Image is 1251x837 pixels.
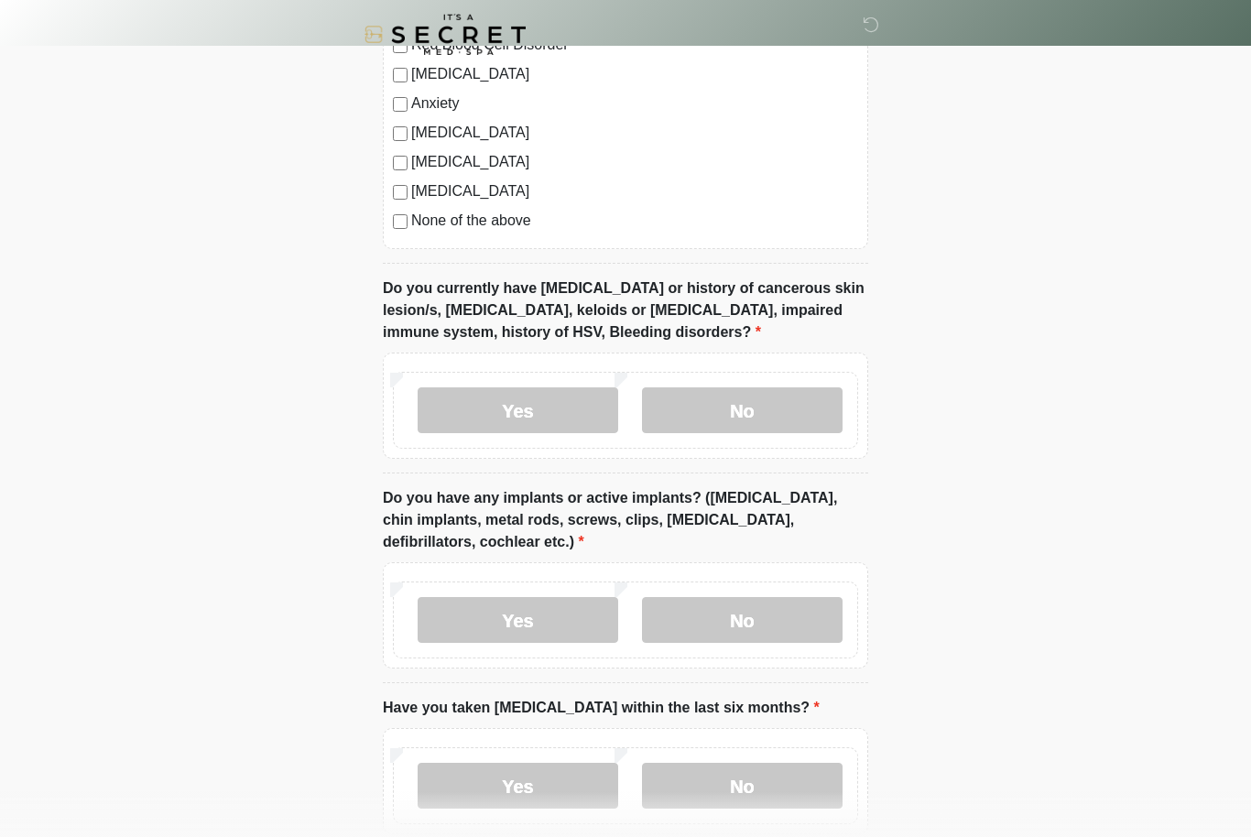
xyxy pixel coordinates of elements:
label: [MEDICAL_DATA] [411,180,858,202]
label: [MEDICAL_DATA] [411,151,858,173]
input: [MEDICAL_DATA] [393,126,408,141]
label: Yes [418,387,618,433]
input: None of the above [393,214,408,229]
label: Yes [418,763,618,809]
label: No [642,763,843,809]
input: [MEDICAL_DATA] [393,156,408,170]
label: No [642,597,843,643]
input: [MEDICAL_DATA] [393,68,408,82]
label: Anxiety [411,92,858,114]
label: No [642,387,843,433]
label: [MEDICAL_DATA] [411,122,858,144]
input: Anxiety [393,97,408,112]
label: [MEDICAL_DATA] [411,63,858,85]
label: Do you currently have [MEDICAL_DATA] or history of cancerous skin lesion/s, [MEDICAL_DATA], keloi... [383,277,868,343]
label: Yes [418,597,618,643]
label: None of the above [411,210,858,232]
label: Do you have any implants or active implants? ([MEDICAL_DATA], chin implants, metal rods, screws, ... [383,487,868,553]
input: [MEDICAL_DATA] [393,185,408,200]
img: It's A Secret Med Spa Logo [364,14,526,55]
label: Have you taken [MEDICAL_DATA] within the last six months? [383,697,820,719]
